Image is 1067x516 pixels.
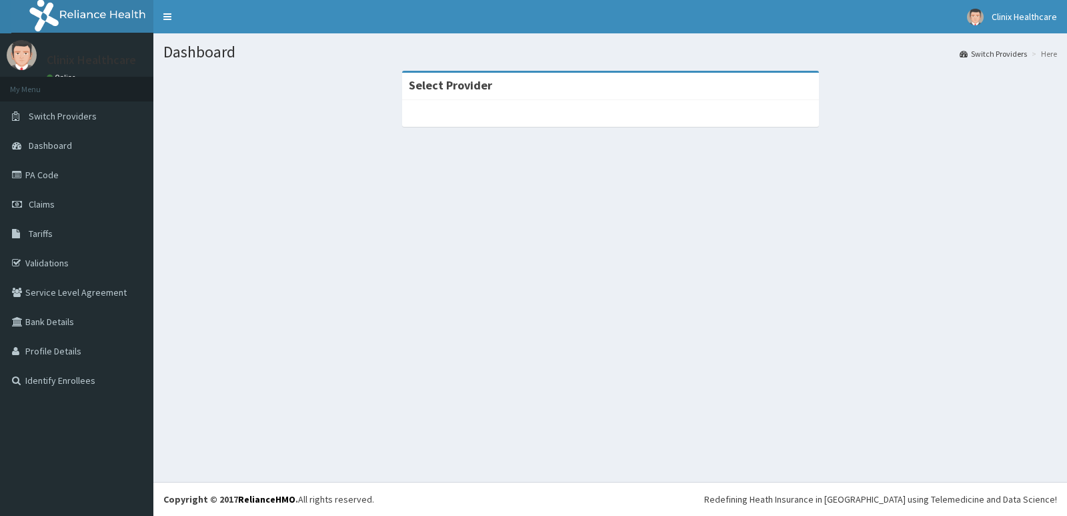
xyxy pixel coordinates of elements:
[238,493,295,505] a: RelianceHMO
[163,43,1057,61] h1: Dashboard
[960,48,1027,59] a: Switch Providers
[409,77,492,93] strong: Select Provider
[47,54,136,66] p: Clinix Healthcare
[29,110,97,122] span: Switch Providers
[29,228,53,240] span: Tariffs
[153,482,1067,516] footer: All rights reserved.
[163,493,298,505] strong: Copyright © 2017 .
[29,198,55,210] span: Claims
[7,40,37,70] img: User Image
[29,140,72,152] span: Dashboard
[992,11,1057,23] span: Clinix Healthcare
[967,9,984,25] img: User Image
[704,493,1057,506] div: Redefining Heath Insurance in [GEOGRAPHIC_DATA] using Telemedicine and Data Science!
[47,73,79,82] a: Online
[1028,48,1057,59] li: Here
